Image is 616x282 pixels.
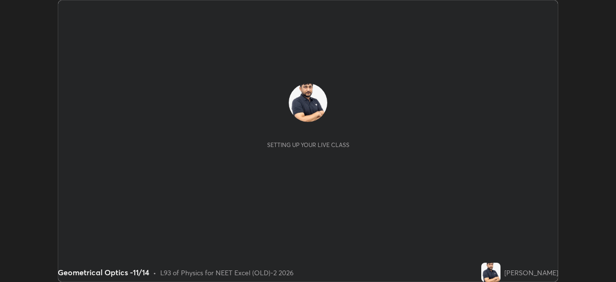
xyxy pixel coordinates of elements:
[58,267,149,278] div: Geometrical Optics -11/14
[504,268,558,278] div: [PERSON_NAME]
[153,268,156,278] div: •
[267,141,349,148] div: Setting up your live class
[160,268,294,278] div: L93 of Physics for NEET Excel (OLD)-2 2026
[289,83,327,122] img: de6c275da805432c8bc00b045e3c7ab9.jpg
[481,263,500,282] img: de6c275da805432c8bc00b045e3c7ab9.jpg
